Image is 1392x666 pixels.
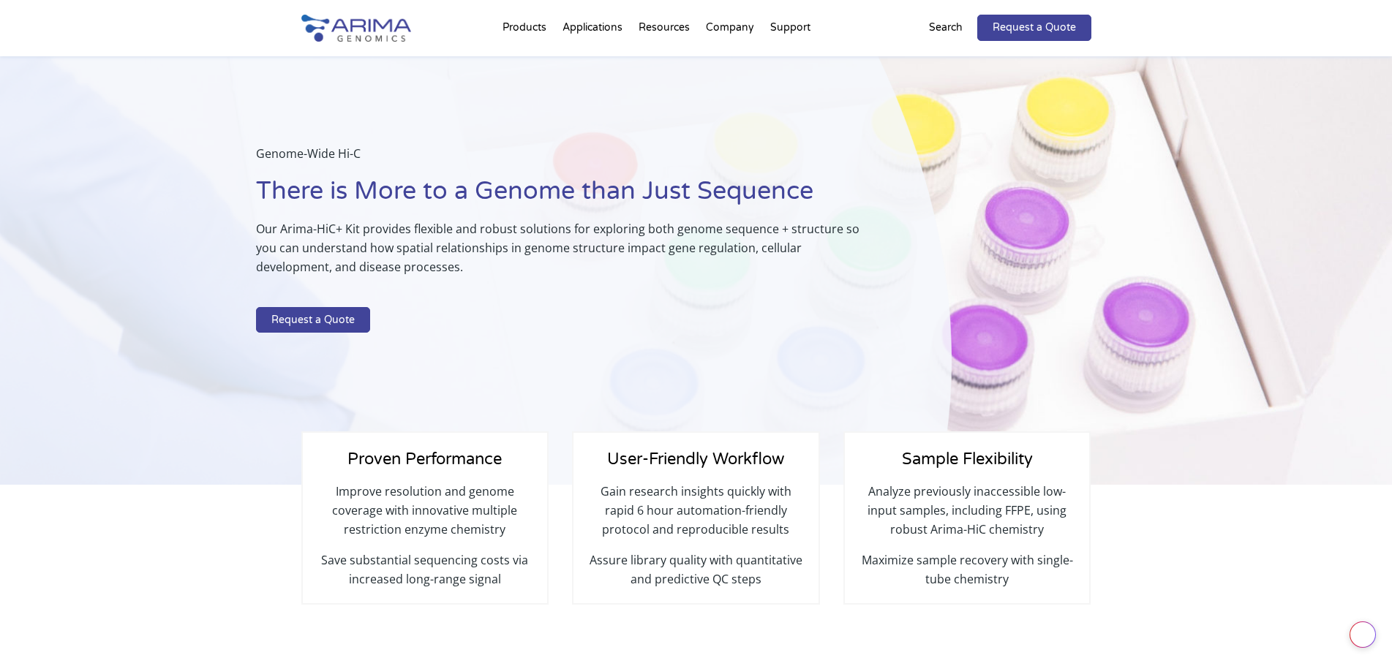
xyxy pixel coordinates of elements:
[859,550,1075,589] p: Maximize sample recovery with single-tube chemistry
[588,482,803,550] p: Gain research insights quickly with rapid 6 hour automation-friendly protocol and reproducible re...
[256,144,879,175] p: Genome-Wide Hi-C
[859,482,1075,550] p: Analyze previously inaccessible low-input samples, including FFPE, using robust Arima-HiC chemistry
[317,482,533,550] p: Improve resolution and genome coverage with innovative multiple restriction enzyme chemistry
[301,15,411,42] img: Arima-Genomics-logo
[929,18,963,37] p: Search
[347,450,502,469] span: Proven Performance
[977,15,1091,41] a: Request a Quote
[902,450,1033,469] span: Sample Flexibility
[588,550,803,589] p: Assure library quality with quantitative and predictive QC steps
[317,550,533,589] p: Save substantial sequencing costs via increased long-range signal
[256,219,879,288] p: Our Arima-HiC+ Kit provides flexible and robust solutions for exploring both genome sequence + st...
[256,175,879,219] h1: There is More to a Genome than Just Sequence
[256,307,370,333] a: Request a Quote
[607,450,784,469] span: User-Friendly Workflow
